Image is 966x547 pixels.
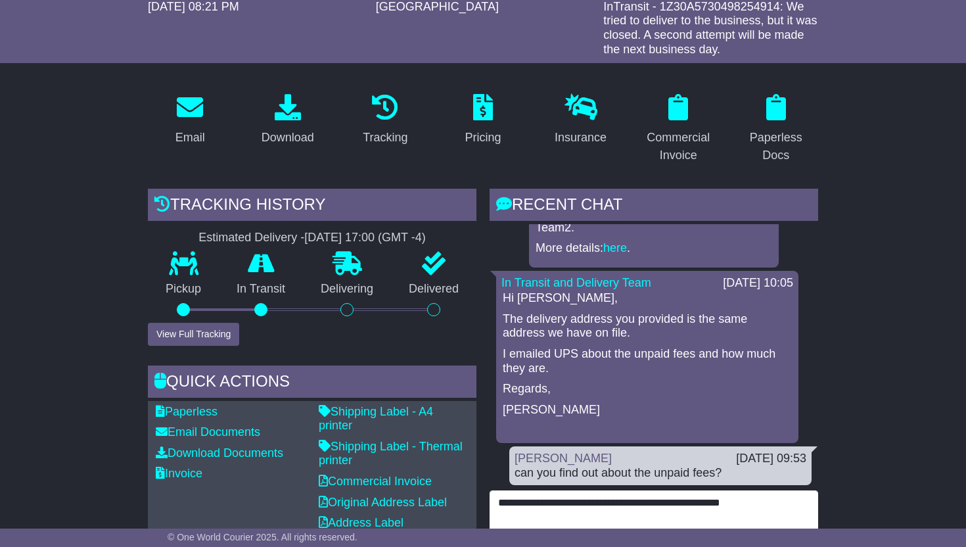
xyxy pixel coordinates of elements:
[742,129,810,164] div: Paperless Docs
[465,129,501,147] div: Pricing
[391,282,476,297] p: Delivered
[319,475,432,488] a: Commercial Invoice
[219,282,303,297] p: In Transit
[156,446,283,460] a: Download Documents
[536,241,772,256] p: More details: .
[736,452,806,466] div: [DATE] 09:53
[645,129,712,164] div: Commercial Invoice
[148,231,476,245] div: Estimated Delivery -
[457,89,510,151] a: Pricing
[156,467,202,480] a: Invoice
[515,466,806,481] div: can you find out about the unpaid fees?
[503,312,792,341] p: The delivery address you provided is the same address we have on file.
[501,276,651,289] a: In Transit and Delivery Team
[363,129,407,147] div: Tracking
[515,452,612,465] a: [PERSON_NAME]
[253,89,323,151] a: Download
[304,231,425,245] div: [DATE] 17:00 (GMT -4)
[555,129,607,147] div: Insurance
[156,425,260,439] a: Email Documents
[603,241,627,254] a: here
[148,282,219,297] p: Pickup
[546,89,615,151] a: Insurance
[148,366,476,401] div: Quick Actions
[262,129,314,147] div: Download
[319,496,447,509] a: Original Address Label
[636,89,721,169] a: Commercial Invoice
[503,291,792,306] p: Hi [PERSON_NAME],
[503,382,792,396] p: Regards,
[148,189,476,224] div: Tracking history
[148,323,239,346] button: View Full Tracking
[354,89,416,151] a: Tracking
[503,403,792,417] p: [PERSON_NAME]
[319,405,433,433] a: Shipping Label - A4 printer
[503,347,792,375] p: I emailed UPS about the unpaid fees and how much they are.
[319,440,463,467] a: Shipping Label - Thermal printer
[490,189,818,224] div: RECENT CHAT
[167,89,214,151] a: Email
[156,405,218,418] a: Paperless
[733,89,818,169] a: Paperless Docs
[303,282,391,297] p: Delivering
[175,129,205,147] div: Email
[723,276,793,291] div: [DATE] 10:05
[319,516,403,529] a: Address Label
[168,532,357,542] span: © One World Courier 2025. All rights reserved.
